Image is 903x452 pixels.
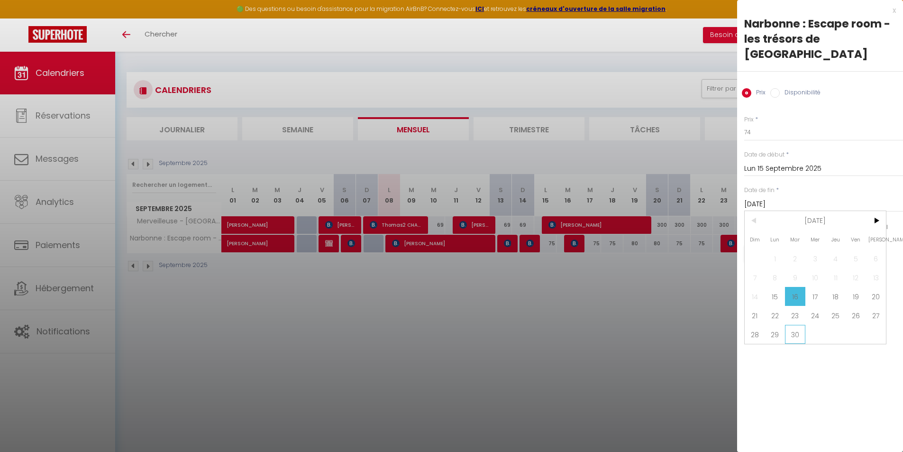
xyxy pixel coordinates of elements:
[745,211,765,230] span: <
[805,249,826,268] span: 3
[737,5,896,16] div: x
[745,268,765,287] span: 7
[866,211,886,230] span: >
[765,306,785,325] span: 22
[825,249,846,268] span: 4
[805,306,826,325] span: 24
[846,230,866,249] span: Ven
[866,249,886,268] span: 6
[780,88,821,99] label: Disponibilité
[785,249,805,268] span: 2
[846,268,866,287] span: 12
[745,230,765,249] span: Dim
[825,268,846,287] span: 11
[785,306,805,325] span: 23
[825,306,846,325] span: 25
[765,325,785,344] span: 29
[866,230,886,249] span: [PERSON_NAME]
[785,230,805,249] span: Mar
[744,115,754,124] label: Prix
[765,249,785,268] span: 1
[744,186,775,195] label: Date de fin
[825,230,846,249] span: Jeu
[846,287,866,306] span: 19
[866,306,886,325] span: 27
[805,268,826,287] span: 10
[825,287,846,306] span: 18
[785,325,805,344] span: 30
[744,150,784,159] label: Date de début
[751,88,766,99] label: Prix
[785,287,805,306] span: 16
[785,268,805,287] span: 9
[745,325,765,344] span: 28
[805,230,826,249] span: Mer
[8,4,36,32] button: Ouvrir le widget de chat LiveChat
[765,230,785,249] span: Lun
[846,306,866,325] span: 26
[745,287,765,306] span: 14
[846,249,866,268] span: 5
[745,306,765,325] span: 21
[765,287,785,306] span: 15
[765,211,866,230] span: [DATE]
[866,268,886,287] span: 13
[866,287,886,306] span: 20
[744,16,896,62] div: Narbonne : Escape room - les trésors de [GEOGRAPHIC_DATA]
[765,268,785,287] span: 8
[805,287,826,306] span: 17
